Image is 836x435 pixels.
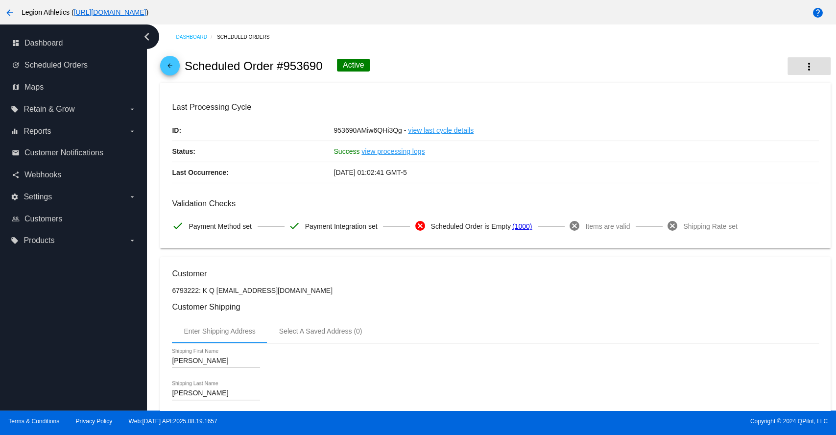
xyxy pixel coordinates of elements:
[803,61,815,72] mat-icon: more_vert
[128,105,136,113] i: arrow_drop_down
[24,170,61,179] span: Webhooks
[12,167,136,183] a: share Webhooks
[408,120,474,141] a: view last cycle details
[139,29,155,45] i: chevron_left
[430,216,510,237] span: Scheduled Order is Empty
[427,418,828,425] span: Copyright © 2024 QPilot, LLC
[24,236,54,245] span: Products
[172,287,818,294] p: 6793222: K Q [EMAIL_ADDRESS][DOMAIN_NAME]
[334,169,406,176] span: [DATE] 01:02:41 GMT-5
[8,418,59,425] a: Terms & Conditions
[569,220,580,232] mat-icon: cancel
[4,7,16,19] mat-icon: arrow_back
[24,215,62,223] span: Customers
[172,220,184,232] mat-icon: check
[288,220,300,232] mat-icon: check
[129,418,217,425] a: Web:[DATE] API:2025.08.19.1657
[128,127,136,135] i: arrow_drop_down
[334,126,406,134] span: 953690AMiw6QHi3Qg -
[11,193,19,201] i: settings
[172,357,260,365] input: Shipping First Name
[172,162,334,183] p: Last Occurrence:
[172,199,818,208] h3: Validation Checks
[11,127,19,135] i: equalizer
[24,193,52,201] span: Settings
[24,105,74,114] span: Retain & Grow
[24,127,51,136] span: Reports
[305,216,378,237] span: Payment Integration set
[12,61,20,69] i: update
[172,141,334,162] p: Status:
[12,83,20,91] i: map
[12,35,136,51] a: dashboard Dashboard
[128,237,136,244] i: arrow_drop_down
[12,79,136,95] a: map Maps
[217,29,278,45] a: Scheduled Orders
[361,141,425,162] a: view processing logs
[24,148,103,157] span: Customer Notifications
[12,211,136,227] a: people_outline Customers
[512,216,532,237] a: (1000)
[184,327,255,335] div: Enter Shipping Address
[11,237,19,244] i: local_offer
[12,149,20,157] i: email
[12,171,20,179] i: share
[185,59,323,73] h2: Scheduled Order #953690
[334,147,359,155] span: Success
[12,215,20,223] i: people_outline
[172,389,260,397] input: Shipping Last Name
[128,193,136,201] i: arrow_drop_down
[12,39,20,47] i: dashboard
[172,269,818,278] h3: Customer
[585,216,630,237] span: Items are valid
[172,302,818,312] h3: Customer Shipping
[11,105,19,113] i: local_offer
[414,220,426,232] mat-icon: cancel
[172,102,818,112] h3: Last Processing Cycle
[683,216,738,237] span: Shipping Rate set
[279,327,362,335] div: Select A Saved Address (0)
[74,8,146,16] a: [URL][DOMAIN_NAME]
[176,29,217,45] a: Dashboard
[24,61,88,70] span: Scheduled Orders
[172,120,334,141] p: ID:
[22,8,148,16] span: Legion Athletics ( )
[12,145,136,161] a: email Customer Notifications
[164,62,176,74] mat-icon: arrow_back
[667,220,678,232] mat-icon: cancel
[337,59,370,72] div: Active
[76,418,113,425] a: Privacy Policy
[812,7,824,19] mat-icon: help
[24,83,44,92] span: Maps
[24,39,63,48] span: Dashboard
[189,216,251,237] span: Payment Method set
[12,57,136,73] a: update Scheduled Orders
